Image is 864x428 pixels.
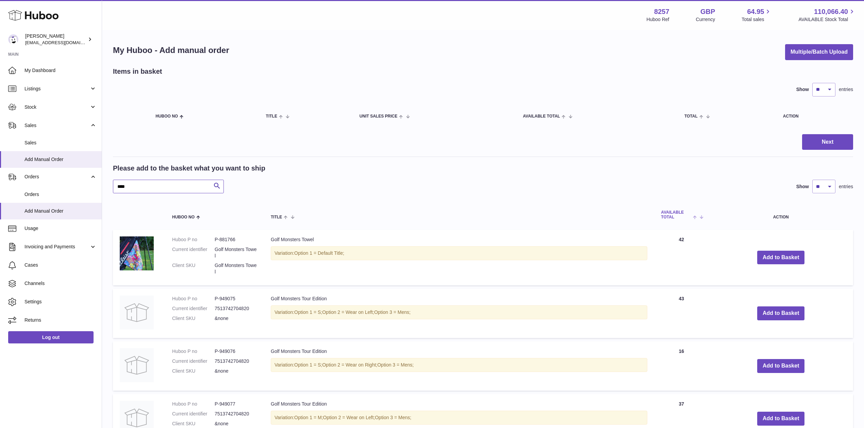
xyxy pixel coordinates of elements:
dt: Current identifier [172,358,215,364]
dt: Client SKU [172,368,215,374]
label: Show [796,86,809,93]
dt: Client SKU [172,421,215,427]
button: Multiple/Batch Upload [785,44,853,60]
span: Option 1 = M; [294,415,323,420]
div: Variation: [271,358,647,372]
strong: 8257 [654,7,669,16]
span: Option 2 = Wear on Left; [323,415,375,420]
th: Action [709,203,853,226]
dt: Current identifier [172,246,215,259]
dd: 7513742704820 [215,411,257,417]
button: Add to Basket [757,306,805,320]
dd: &none [215,368,257,374]
td: 43 [654,289,709,338]
dt: Huboo P no [172,236,215,243]
img: Golf Monsters Towel [120,236,154,270]
dd: Golf Monsters Towel [215,262,257,275]
dd: P-881766 [215,236,257,243]
dt: Huboo P no [172,348,215,355]
a: 64.95 Total sales [742,7,772,23]
span: Listings [24,86,89,92]
button: Next [802,134,853,150]
span: AVAILABLE Total [523,114,560,119]
td: 42 [654,230,709,285]
div: Currency [696,16,715,23]
span: AVAILABLE Total [661,210,691,219]
div: Huboo Ref [647,16,669,23]
span: 110,066.40 [814,7,848,16]
img: don@skinsgolf.com [8,34,18,44]
strong: GBP [700,7,715,16]
span: My Dashboard [24,67,97,74]
span: Huboo no [172,215,195,219]
span: Channels [24,280,97,287]
label: Show [796,183,809,190]
div: Action [783,114,846,119]
div: Variation: [271,246,647,260]
span: Unit Sales Price [360,114,397,119]
dd: P-949075 [215,296,257,302]
dt: Client SKU [172,315,215,322]
dd: P-949076 [215,348,257,355]
span: Total [684,114,698,119]
dt: Client SKU [172,262,215,275]
span: Option 3 = Mens; [375,415,411,420]
span: Cases [24,262,97,268]
dt: Current identifier [172,411,215,417]
td: 16 [654,341,709,391]
a: 110,066.40 AVAILABLE Stock Total [798,7,856,23]
dd: 7513742704820 [215,358,257,364]
td: Golf Monsters Towel [264,230,654,285]
button: Add to Basket [757,359,805,373]
span: Orders [24,174,89,180]
div: Variation: [271,411,647,425]
span: [EMAIL_ADDRESS][DOMAIN_NAME] [25,40,100,45]
dd: &none [215,315,257,322]
h1: My Huboo - Add manual order [113,45,229,56]
span: Add Manual Order [24,156,97,163]
a: Log out [8,331,94,343]
dd: &none [215,421,257,427]
span: Option 3 = Mens; [374,309,411,315]
span: AVAILABLE Stock Total [798,16,856,23]
span: Option 1 = S; [294,362,322,368]
dd: 7513742704820 [215,305,257,312]
button: Add to Basket [757,412,805,426]
span: Huboo no [155,114,178,119]
span: Sales [24,122,89,129]
span: Total sales [742,16,772,23]
span: Usage [24,225,97,232]
span: Title [266,114,277,119]
span: Option 1 = S; [294,309,322,315]
h2: Items in basket [113,67,162,76]
dt: Huboo P no [172,296,215,302]
span: Settings [24,299,97,305]
dd: P-949077 [215,401,257,407]
div: [PERSON_NAME] [25,33,86,46]
td: Golf Monsters Tour Edition [264,289,654,338]
td: Golf Monsters Tour Edition [264,341,654,391]
span: Orders [24,191,97,198]
dt: Current identifier [172,305,215,312]
dt: Huboo P no [172,401,215,407]
span: Sales [24,140,97,146]
span: entries [839,86,853,93]
h2: Please add to the basket what you want to ship [113,164,265,173]
span: Option 2 = Wear on Right; [322,362,377,368]
span: Option 2 = Wear on Left; [322,309,374,315]
span: Invoicing and Payments [24,244,89,250]
div: Variation: [271,305,647,319]
span: Stock [24,104,89,110]
span: Title [271,215,282,219]
span: entries [839,183,853,190]
dd: Golf Monsters Towel [215,246,257,259]
img: Golf Monsters Tour Edition [120,348,154,382]
span: Returns [24,317,97,323]
span: Option 1 = Default Title; [294,250,344,256]
span: 64.95 [747,7,764,16]
span: Add Manual Order [24,208,97,214]
img: Golf Monsters Tour Edition [120,296,154,329]
span: Option 3 = Mens; [377,362,414,368]
button: Add to Basket [757,251,805,265]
